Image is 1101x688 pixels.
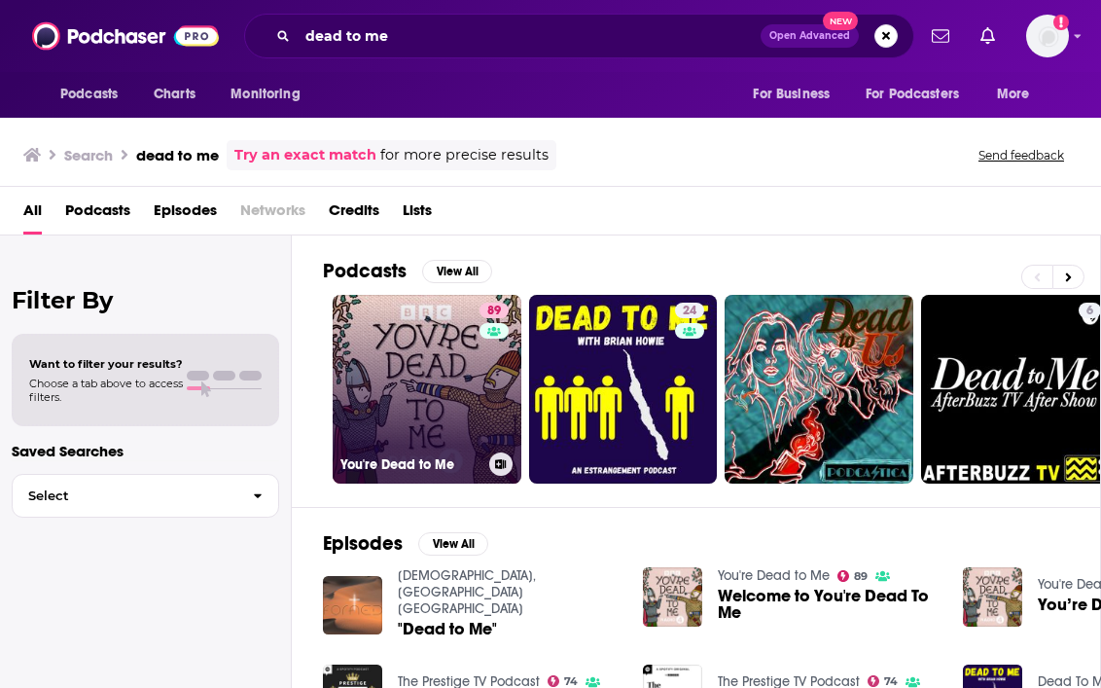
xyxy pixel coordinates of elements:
[231,81,300,108] span: Monitoring
[65,195,130,235] a: Podcasts
[479,303,509,318] a: 89
[13,489,237,502] span: Select
[154,81,195,108] span: Charts
[769,31,850,41] span: Open Advanced
[643,567,702,627] img: Welcome to You're Dead To Me
[1079,303,1101,318] a: 6
[1026,15,1069,57] img: User Profile
[154,195,217,235] a: Episodes
[761,24,859,48] button: Open AdvancedNew
[823,12,858,30] span: New
[398,567,536,617] a: Central Community Church, Seattle WA
[298,20,761,52] input: Search podcasts, credits, & more...
[323,531,403,556] h2: Episodes
[333,295,521,484] a: 89You're Dead to Me
[32,18,219,54] img: Podchaser - Follow, Share and Rate Podcasts
[853,76,987,113] button: open menu
[997,81,1030,108] span: More
[12,286,279,314] h2: Filter By
[675,303,704,318] a: 24
[340,456,481,473] h3: You're Dead to Me
[60,81,118,108] span: Podcasts
[868,675,899,687] a: 74
[1053,15,1069,30] svg: Add a profile image
[244,14,914,58] div: Search podcasts, credits, & more...
[141,76,207,113] a: Charts
[487,302,501,321] span: 89
[323,531,488,556] a: EpisodesView All
[739,76,854,113] button: open menu
[924,19,957,53] a: Show notifications dropdown
[12,442,279,460] p: Saved Searches
[884,677,898,686] span: 74
[329,195,379,235] a: Credits
[854,572,868,581] span: 89
[403,195,432,235] a: Lists
[136,146,219,164] h3: dead to me
[418,532,488,556] button: View All
[1086,302,1093,321] span: 6
[866,81,959,108] span: For Podcasters
[548,675,579,687] a: 74
[23,195,42,235] a: All
[718,567,830,584] a: You're Dead to Me
[12,474,279,518] button: Select
[963,567,1022,627] img: You’re Dead To Me 2
[1026,15,1069,57] button: Show profile menu
[323,576,382,635] img: "Dead to Me"
[753,81,830,108] span: For Business
[1026,15,1069,57] span: Logged in as julietmartinBBC
[29,357,183,371] span: Want to filter your results?
[217,76,325,113] button: open menu
[234,144,376,166] a: Try an exact match
[973,147,1070,163] button: Send feedback
[983,76,1054,113] button: open menu
[323,259,492,283] a: PodcastsView All
[422,260,492,283] button: View All
[837,570,869,582] a: 89
[323,259,407,283] h2: Podcasts
[564,677,578,686] span: 74
[380,144,549,166] span: for more precise results
[240,195,305,235] span: Networks
[718,588,940,621] a: Welcome to You're Dead To Me
[683,302,696,321] span: 24
[47,76,143,113] button: open menu
[398,621,497,637] a: "Dead to Me"
[29,377,183,404] span: Choose a tab above to access filters.
[64,146,113,164] h3: Search
[973,19,1003,53] a: Show notifications dropdown
[529,295,718,484] a: 24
